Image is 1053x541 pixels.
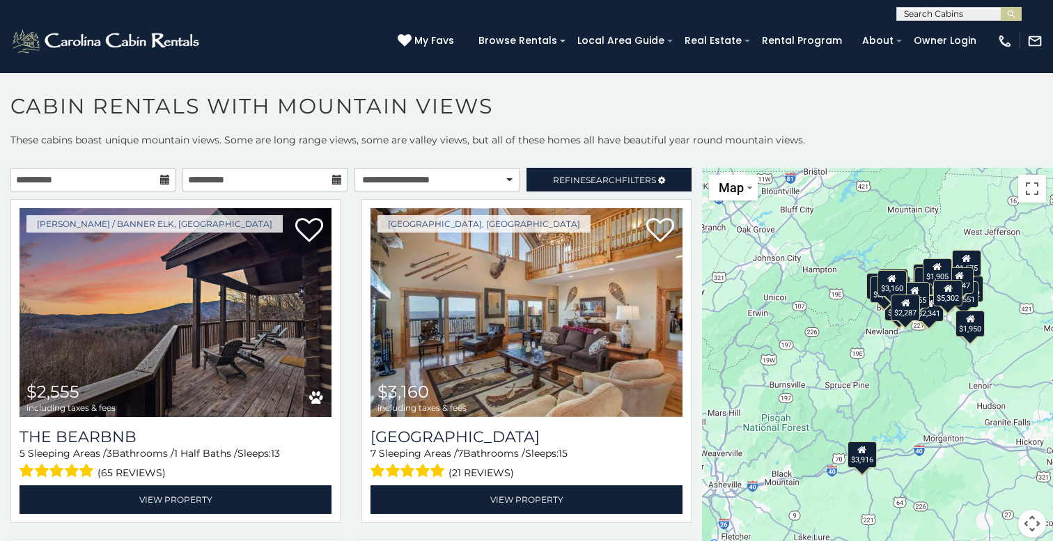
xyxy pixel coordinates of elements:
span: $2,555 [26,382,79,402]
div: $2,164 [879,269,908,295]
div: $2,187 [870,276,899,302]
span: 15 [559,447,568,460]
a: Owner Login [907,30,983,52]
span: 7 [370,447,376,460]
a: View Property [19,485,331,514]
div: Sleeping Areas / Bathrooms / Sleeps: [19,446,331,482]
div: Sleeping Areas / Bathrooms / Sleeps: [370,446,682,482]
span: 3 [107,447,112,460]
a: Southern Star Lodge $3,160 including taxes & fees [370,208,682,417]
div: $5,302 [933,280,962,306]
h3: Southern Star Lodge [370,428,682,446]
div: $2,287 [891,295,920,321]
span: including taxes & fees [26,403,116,412]
span: 5 [19,447,25,460]
span: 1 Half Baths / [174,447,237,460]
div: $1,551 [949,281,978,307]
span: (65 reviews) [97,464,166,482]
img: The Bearbnb [19,208,331,417]
div: $3,160 [877,270,907,297]
div: $2,555 [900,281,930,308]
span: including taxes & fees [377,403,467,412]
span: 13 [271,447,280,460]
div: $1,688 [914,267,944,294]
div: $2,740 [884,294,914,320]
button: Map camera controls [1018,510,1046,538]
a: The Bearbnb $2,555 including taxes & fees [19,208,331,417]
div: $1,950 [955,310,985,336]
div: $1,905 [923,258,952,285]
a: Local Area Guide [570,30,671,52]
img: Southern Star Lodge [370,208,682,417]
a: Real Estate [678,30,749,52]
span: (21 reviews) [448,464,514,482]
img: phone-regular-white.png [997,33,1013,49]
a: Browse Rentals [471,30,564,52]
span: Map [719,180,744,195]
a: [GEOGRAPHIC_DATA], [GEOGRAPHIC_DATA] [377,215,591,233]
div: $2,341 [914,295,944,322]
div: $1,747 [944,267,974,293]
a: View Property [370,485,682,514]
span: Search [586,175,622,185]
span: $3,160 [377,382,429,402]
div: $2,313 [866,273,896,299]
div: $3,916 [848,441,877,467]
a: Add to favorites [295,217,323,246]
img: White-1-2.png [10,27,203,55]
a: Rental Program [755,30,849,52]
button: Change map style [709,175,758,201]
a: [GEOGRAPHIC_DATA] [370,428,682,446]
div: $1,675 [952,250,981,276]
span: My Favs [414,33,454,48]
a: About [855,30,900,52]
img: mail-regular-white.png [1027,33,1043,49]
div: $3,546 [913,263,942,290]
a: My Favs [398,33,458,49]
a: Add to favorites [646,217,674,246]
span: Refine Filters [553,175,656,185]
a: [PERSON_NAME] / Banner Elk, [GEOGRAPHIC_DATA] [26,215,283,233]
a: The Bearbnb [19,428,331,446]
a: RefineSearchFilters [526,168,692,191]
span: 7 [458,447,463,460]
button: Toggle fullscreen view [1018,175,1046,203]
